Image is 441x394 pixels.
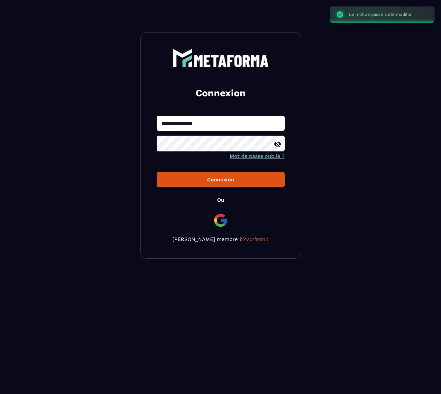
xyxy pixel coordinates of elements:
[172,49,269,67] img: logo
[157,172,285,187] button: Connexion
[164,87,277,100] h2: Connexion
[217,197,224,203] p: Ou
[157,49,285,67] a: logo
[162,177,280,183] div: Connexion
[157,236,285,242] p: [PERSON_NAME] membre ?
[213,213,228,228] img: google
[230,153,285,159] a: Mot de passe oublié ?
[242,236,269,242] a: Inscription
